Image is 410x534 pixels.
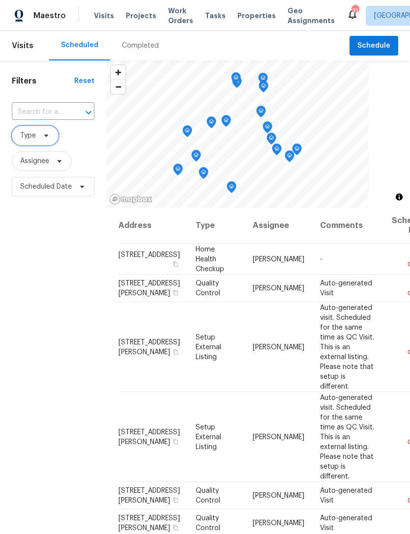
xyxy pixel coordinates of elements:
th: Assignee [245,208,312,244]
span: Tasks [205,12,226,19]
th: Comments [312,208,384,244]
button: Schedule [350,36,398,56]
span: Type [20,131,36,141]
div: Scheduled [61,40,98,50]
span: Work Orders [168,6,193,26]
th: Type [188,208,245,244]
span: [PERSON_NAME] [253,433,304,440]
div: Map marker [292,143,302,159]
th: Address [118,208,188,244]
div: Map marker [231,72,241,87]
button: Copy Address [171,259,180,268]
button: Toggle attribution [393,191,405,203]
div: Map marker [182,125,192,141]
span: Scheduled Date [20,182,72,192]
button: Copy Address [171,523,180,532]
span: Setup External Listing [196,423,221,450]
span: Quality Control [196,515,220,532]
span: Visits [94,11,114,21]
canvas: Map [106,60,369,208]
span: Properties [237,11,276,21]
span: Toggle attribution [396,192,402,202]
input: Search for an address... [12,105,67,120]
span: [PERSON_NAME] [253,343,304,350]
div: Map marker [199,167,208,182]
span: Auto-generated visit. Scheduled for the same time as QC Visit. This is an external listing. Pleas... [320,394,374,479]
a: Mapbox homepage [109,194,152,205]
span: [STREET_ADDRESS][PERSON_NAME] [118,280,180,297]
div: Map marker [206,116,216,132]
button: Copy Address [171,347,180,356]
span: [PERSON_NAME] [253,492,304,499]
span: [STREET_ADDRESS][PERSON_NAME] [118,338,180,355]
span: Projects [126,11,156,21]
span: Auto-generated Visit [320,487,372,504]
span: [STREET_ADDRESS] [118,251,180,258]
span: Setup External Listing [196,334,221,360]
div: Map marker [227,181,236,197]
div: Map marker [173,164,183,179]
button: Copy Address [171,437,180,446]
span: Geo Assignments [288,6,335,26]
span: Home Health Checkup [196,246,224,272]
div: 31 [351,6,358,16]
div: Map marker [266,133,276,148]
span: [STREET_ADDRESS][PERSON_NAME] [118,428,180,445]
button: Copy Address [171,288,180,297]
div: Map marker [221,115,231,130]
div: Completed [122,41,159,51]
span: Assignee [20,156,49,166]
span: [PERSON_NAME] [253,285,304,292]
span: Auto-generated Visit [320,515,372,532]
span: Quality Control [196,280,220,297]
div: Map marker [272,143,282,159]
div: Reset [74,76,94,86]
span: [STREET_ADDRESS][PERSON_NAME] [118,515,180,532]
button: Copy Address [171,496,180,505]
span: Schedule [357,40,390,52]
span: - [320,255,322,262]
div: Map marker [256,106,266,121]
span: Auto-generated visit. Scheduled for the same time as QC Visit. This is an external listing. Pleas... [320,304,374,390]
span: [PERSON_NAME] [253,255,304,262]
div: Map marker [258,73,268,88]
div: Map marker [263,121,272,137]
div: Map marker [285,150,294,166]
span: [PERSON_NAME] [253,520,304,527]
span: Quality Control [196,487,220,504]
div: Map marker [259,81,268,96]
span: [STREET_ADDRESS][PERSON_NAME] [118,487,180,504]
button: Zoom out [111,80,125,94]
h1: Filters [12,76,74,86]
div: Map marker [191,150,201,165]
button: Zoom in [111,65,125,80]
span: Auto-generated Visit [320,280,372,297]
button: Open [82,106,95,119]
span: Maestro [33,11,66,21]
span: Visits [12,35,33,56]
